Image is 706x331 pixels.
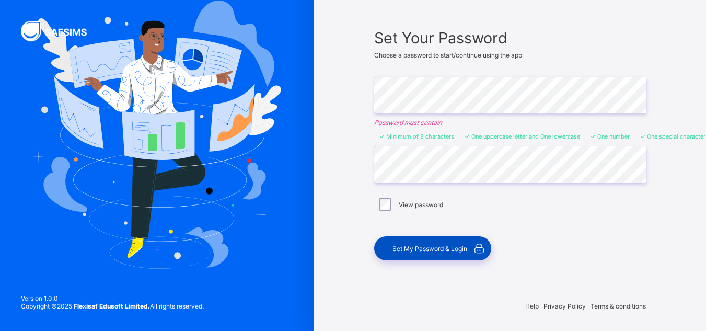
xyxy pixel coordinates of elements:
[379,133,454,140] li: Minimum of 8 characters
[543,302,586,310] span: Privacy Policy
[392,245,467,253] span: Set My Password & Login
[640,133,705,140] li: One special character
[374,119,646,127] em: Password must contain
[591,133,630,140] li: One number
[374,51,522,59] span: Choose a password to start/continue using the app
[74,302,150,310] strong: Flexisaf Edusoft Limited.
[32,1,281,268] img: Hero Image
[21,294,204,302] span: Version 1.0.0
[374,29,646,47] span: Set Your Password
[399,201,443,209] label: View password
[525,302,539,310] span: Help
[591,302,646,310] span: Terms & conditions
[21,302,204,310] span: Copyright © 2025 All rights reserved.
[21,21,99,41] img: SAFSIMS Logo
[465,133,580,140] li: One uppercase letter and One lowercase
